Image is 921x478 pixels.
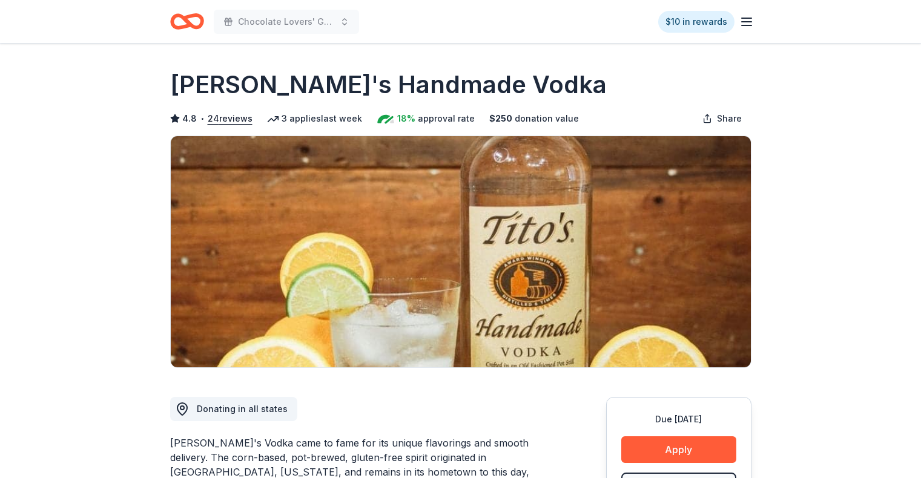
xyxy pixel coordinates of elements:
[170,7,204,36] a: Home
[489,111,512,126] span: $ 250
[200,114,204,123] span: •
[208,111,253,126] button: 24reviews
[658,11,734,33] a: $10 in rewards
[397,111,415,126] span: 18%
[621,412,736,427] div: Due [DATE]
[717,111,742,126] span: Share
[238,15,335,29] span: Chocolate Lovers' Gala
[418,111,475,126] span: approval rate
[515,111,579,126] span: donation value
[182,111,197,126] span: 4.8
[693,106,751,131] button: Share
[171,136,751,367] img: Image for Tito's Handmade Vodka
[170,68,607,102] h1: [PERSON_NAME]'s Handmade Vodka
[197,404,288,414] span: Donating in all states
[214,10,359,34] button: Chocolate Lovers' Gala
[267,111,362,126] div: 3 applies last week
[621,436,736,463] button: Apply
